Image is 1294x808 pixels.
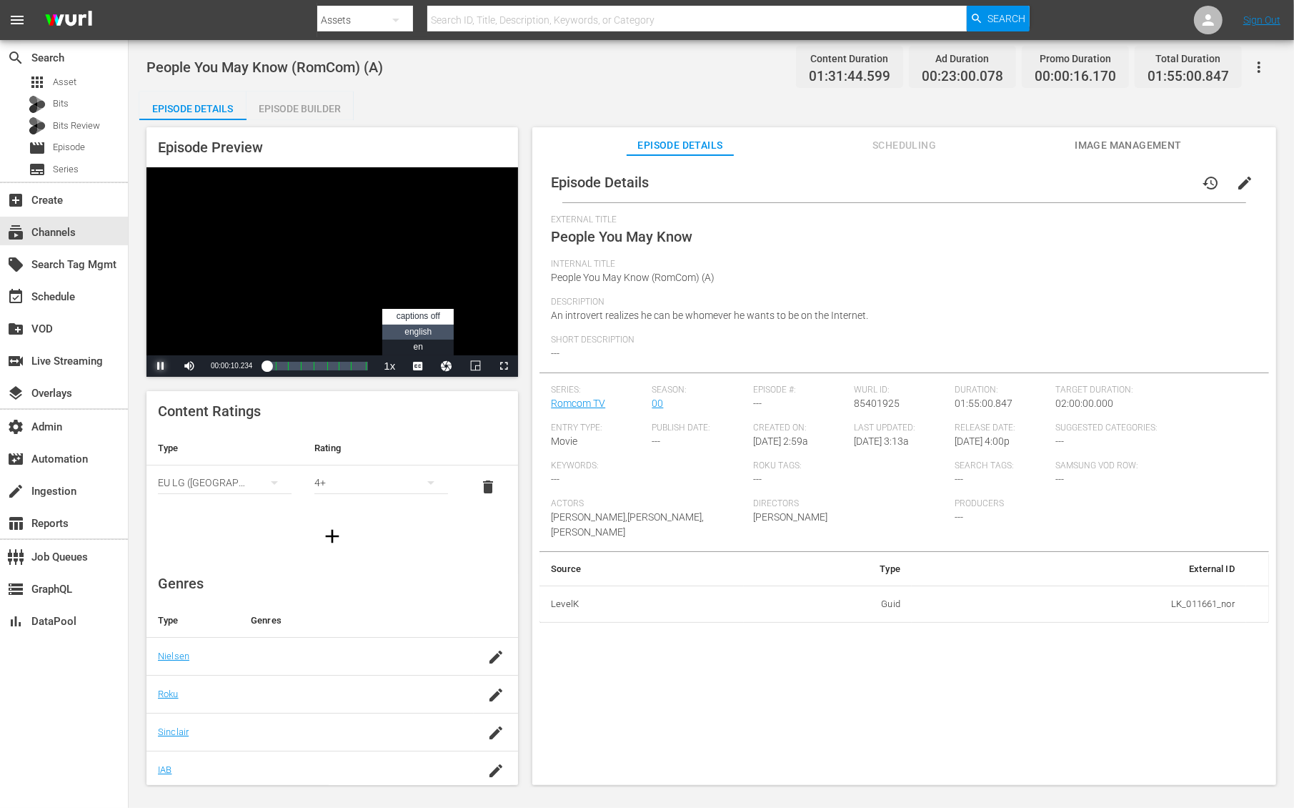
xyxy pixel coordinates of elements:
[397,311,440,321] span: captions off
[158,463,292,503] div: EU LG ([GEOGRAPHIC_DATA])
[551,272,715,283] span: People You May Know (RomCom) (A)
[955,498,1149,510] span: Producers
[53,119,100,133] span: Bits Review
[955,460,1048,472] span: Search Tags:
[29,96,46,113] div: Bits
[34,4,103,37] img: ans4CAIJ8jUAAAAAAAAAAAAAAAAAAAAAAAAgQb4GAAAAAAAAAAAAAAAAAAAAAAAAJMjXAAAAAAAAAAAAAAAAAAAAAAAAgAT5G...
[551,310,868,321] span: An introvert realizes he can be whomever he wants to be on the Internet.
[7,192,24,209] span: Create
[1055,398,1113,409] span: 02:00:00.000
[471,470,505,504] button: delete
[551,460,745,472] span: Keywords:
[652,385,746,396] span: Season:
[551,259,1250,270] span: Internal Title
[851,137,958,154] span: Scheduling
[955,423,1048,434] span: Release Date:
[753,511,827,523] span: [PERSON_NAME]
[753,435,808,447] span: [DATE] 2:59a
[29,74,46,91] span: Asset
[539,586,744,623] th: LevelK
[158,403,261,420] span: Content Ratings
[652,398,664,409] a: 00
[53,140,85,154] span: Episode
[967,6,1030,31] button: Search
[489,355,518,377] button: Fullscreen
[809,69,890,85] span: 01:31:44.599
[1055,460,1149,472] span: Samsung VOD Row:
[7,49,24,66] span: Search
[146,431,518,510] table: simple table
[158,651,189,661] a: Nielsen
[1193,166,1228,200] button: history
[551,435,577,447] span: Movie
[955,385,1048,396] span: Duration:
[551,228,692,245] span: People You May Know
[139,92,247,120] button: Episode Details
[7,256,24,273] span: Search Tag Mgmt
[627,137,734,154] span: Episode Details
[7,450,24,468] span: Automation
[987,6,1025,31] span: Search
[551,473,559,485] span: ---
[854,435,909,447] span: [DATE] 3:13a
[854,423,947,434] span: Last Updated:
[7,288,24,305] span: Schedule
[7,353,24,370] span: Live Streaming
[375,355,404,377] button: Playback Rate
[158,764,171,775] a: IAB
[1148,69,1229,85] span: 01:55:00.847
[955,511,963,523] span: ---
[753,473,762,485] span: ---
[551,174,649,191] span: Episode Details
[53,162,79,177] span: Series
[854,385,947,396] span: Wurl ID:
[551,398,605,409] a: Romcom TV
[753,385,847,396] span: Episode #:
[211,362,252,370] span: 00:00:10.234
[7,515,24,532] span: Reports
[303,431,459,465] th: Rating
[267,362,368,370] div: Progress Bar
[551,423,644,434] span: Entry Type:
[955,435,1010,447] span: [DATE] 4:00p
[753,398,762,409] span: ---
[175,355,204,377] button: Mute
[146,603,239,638] th: Type
[753,423,847,434] span: Created On:
[461,355,489,377] button: Picture-in-Picture
[158,139,263,156] span: Episode Preview
[404,355,432,377] button: Captions
[854,398,900,409] span: 85401925
[158,575,204,592] span: Genres
[1035,49,1116,69] div: Promo Duration
[1202,174,1219,192] span: history
[146,431,303,465] th: Type
[7,224,24,241] span: Channels
[53,97,69,111] span: Bits
[539,552,744,586] th: Source
[247,92,354,126] div: Episode Builder
[551,348,559,359] span: ---
[404,327,432,337] span: english
[139,92,247,126] div: Episode Details
[955,398,1012,409] span: 01:55:00.847
[551,385,644,396] span: Series:
[53,75,76,89] span: Asset
[314,463,448,503] div: 4+
[9,11,26,29] span: menu
[744,586,912,623] td: Guid
[158,689,179,699] a: Roku
[146,167,518,377] div: Video Player
[809,49,890,69] div: Content Duration
[1055,423,1250,434] span: Suggested Categories:
[1228,166,1262,200] button: edit
[539,552,1269,624] table: simple table
[146,59,383,76] span: People You May Know (RomCom) (A)
[652,423,746,434] span: Publish Date:
[158,726,189,737] a: Sinclair
[922,49,1003,69] div: Ad Duration
[922,69,1003,85] span: 00:23:00.078
[955,473,963,485] span: ---
[239,603,474,638] th: Genres
[551,215,1250,226] span: External Title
